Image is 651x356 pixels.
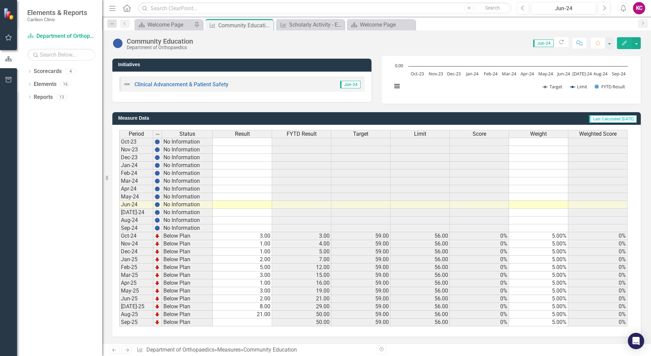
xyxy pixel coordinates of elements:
[633,2,645,14] div: KC
[162,169,213,177] td: No Information
[213,264,272,271] td: 5.00
[162,193,213,201] td: No Information
[138,2,511,14] input: Search ClearPoint...
[272,287,331,295] td: 19.00
[119,177,153,185] td: Mar-24
[568,318,628,326] td: 0%
[349,20,413,29] a: Welcome Page
[27,9,87,17] span: Elements & Reports
[56,94,67,100] div: 13
[155,320,160,325] img: TnMDeAgwAPMxUmUi88jYAAAAAElFTkSuQmCC
[155,280,160,286] img: TnMDeAgwAPMxUmUi88jYAAAAAElFTkSuQmCC
[534,4,594,13] div: Jun-24
[213,256,272,264] td: 2.00
[119,279,153,287] td: Apr-25
[391,256,450,264] td: 56.00
[155,218,160,223] img: BgCOk07PiH71IgAAAABJRU5ErkJggg==
[509,303,568,311] td: 5.00%
[272,240,331,248] td: 4.00
[331,279,391,287] td: 59.00
[155,233,160,239] img: TnMDeAgwAPMxUmUi88jYAAAAAElFTkSuQmCC
[568,311,628,318] td: 0%
[450,256,509,264] td: 0%
[450,303,509,311] td: 0%
[589,115,637,123] span: Last Calculated [DATE]
[134,81,228,88] a: Clinical Advancement & Patient Safety
[568,295,628,303] td: 0%
[530,131,547,137] span: Weight
[217,346,241,353] a: Measures
[272,264,331,271] td: 12.00
[119,201,153,209] td: Jun-24
[509,295,568,303] td: 5.00%
[509,271,568,279] td: 5.00%
[450,240,509,248] td: 0%
[391,311,450,318] td: 56.00
[155,186,160,192] img: BgCOk07PiH71IgAAAABJRU5ErkJggg==
[213,303,272,311] td: 8.00
[118,62,368,67] h3: Initiatives
[147,20,192,29] div: Welcome Page
[391,264,450,271] td: 56.00
[123,80,131,88] img: Not Defined
[3,8,15,20] img: ClearPoint Strategy
[509,264,568,271] td: 5.00%
[331,248,391,256] td: 59.00
[155,139,160,145] img: BgCOk07PiH71IgAAAABJRU5ErkJggg==
[391,248,450,256] td: 56.00
[119,154,153,162] td: Dec-23
[119,271,153,279] td: Mar-25
[272,271,331,279] td: 15.00
[593,71,608,77] text: Aug-24
[213,279,272,287] td: 1.00
[568,232,628,240] td: 0%
[272,295,331,303] td: 21.00
[213,240,272,248] td: 1.00
[155,194,160,199] img: BgCOk07PiH71IgAAAABJRU5ErkJggg==
[119,303,153,311] td: [DATE]-25
[213,232,272,240] td: 3.00
[391,318,450,326] td: 56.00
[119,162,153,169] td: Jan-24
[213,311,272,318] td: 21.00
[34,80,57,88] a: Elements
[557,71,570,77] text: Jun-24
[531,2,596,14] button: Jun-24
[465,71,479,77] text: Jan-24
[162,224,213,232] td: No Information
[162,240,213,248] td: Below Plan
[155,170,160,176] img: BgCOk07PiH71IgAAAABJRU5ErkJggg==
[129,131,144,137] span: Period
[568,287,628,295] td: 0%
[162,256,213,264] td: Below Plan
[218,21,272,30] div: Community Education
[119,185,153,193] td: Apr-24
[162,138,213,146] td: No Information
[521,71,534,77] text: Apr-24
[476,3,510,13] button: Search
[272,279,331,287] td: 16.00
[162,248,213,256] td: Below Plan
[628,333,644,349] div: Open Intercom Messenger
[450,311,509,318] td: 0%
[331,295,391,303] td: 59.00
[119,193,153,201] td: May-24
[155,257,160,262] img: TnMDeAgwAPMxUmUi88jYAAAAAElFTkSuQmCC
[485,5,500,11] span: Search
[509,232,568,240] td: 5.00%
[395,62,403,69] text: 0.00
[391,240,450,248] td: 56.00
[127,45,193,50] div: Department of Orthopaedics
[450,271,509,279] td: 0%
[272,303,331,311] td: 29.00
[155,249,160,254] img: TnMDeAgwAPMxUmUi88jYAAAAAElFTkSuQmCC
[331,256,391,264] td: 59.00
[27,49,95,61] input: Search Below...
[484,71,498,77] text: Feb-24
[119,146,153,154] td: Nov-23
[119,295,153,303] td: Jun-25
[27,17,87,22] small: Carilion Clinic
[570,84,587,90] button: Show Limit
[447,71,461,77] text: Dec-23
[509,318,568,326] td: 5.00%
